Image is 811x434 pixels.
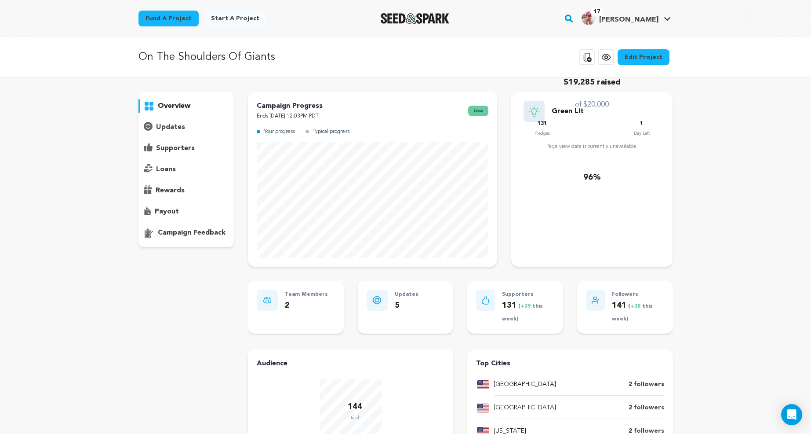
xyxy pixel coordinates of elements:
p: Green Lit [552,106,584,117]
p: 2 [285,299,328,312]
div: Open Intercom Messenger [781,404,802,425]
p: 144 [348,401,362,413]
p: $19,285 raised [564,76,621,88]
span: live [468,106,488,116]
h4: Top Cities [476,358,664,369]
button: loans [138,162,234,177]
p: [GEOGRAPHIC_DATA] [494,379,556,390]
p: 5 [395,299,418,312]
p: Ends [DATE] 12:03PM PDT [257,111,323,121]
p: Typical progress [313,127,349,137]
span: Scott D.'s Profile [580,9,673,28]
p: loans [156,164,176,175]
div: Page view data is currently unavailable. [520,143,664,150]
p: of $20,000 [575,99,609,110]
p: Supporters [502,290,554,300]
p: rewards [156,185,185,196]
span: 17 [590,7,604,16]
p: 131 [538,119,547,129]
p: 141 [612,299,664,325]
p: overview [158,101,190,111]
p: Team Members [285,290,328,300]
p: total [348,413,362,422]
p: On The Shoulders Of Giants [138,49,275,65]
span: ( this week) [502,304,543,322]
button: campaign feedback [138,226,234,240]
span: [PERSON_NAME] [599,16,658,23]
p: 2 followers [629,403,664,413]
a: Scott D.'s Profile [580,9,673,25]
p: payout [155,206,179,217]
button: rewards [138,184,234,198]
p: 1 [640,119,643,129]
p: 131 [502,299,554,325]
button: payout [138,205,234,219]
p: supporters [156,143,195,154]
button: overview [138,99,234,113]
p: updates [156,122,185,132]
p: Campaign Progress [257,101,323,111]
button: supporters [138,141,234,155]
a: Fund a project [138,11,199,26]
p: Updates [395,290,418,300]
span: ( this week) [612,304,653,322]
p: [GEOGRAPHIC_DATA] [494,403,556,413]
p: 96% [583,171,601,184]
p: Pledges [535,129,550,138]
div: Scott D.'s Profile [582,11,658,25]
a: Start a project [204,11,266,26]
p: 2 followers [629,379,664,390]
p: Your progress [264,127,295,137]
button: updates [138,120,234,134]
a: Seed&Spark Homepage [381,13,450,24]
h4: Audience [257,358,444,369]
span: +38 [630,304,642,309]
img: Seed&Spark Logo Dark Mode [381,13,450,24]
p: campaign feedback [158,228,225,238]
p: Day Left [634,129,650,138]
p: Followers [612,290,664,300]
span: +39 [520,304,532,309]
img: 73bbabdc3393ef94.png [582,11,596,25]
a: Edit Project [618,49,669,65]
